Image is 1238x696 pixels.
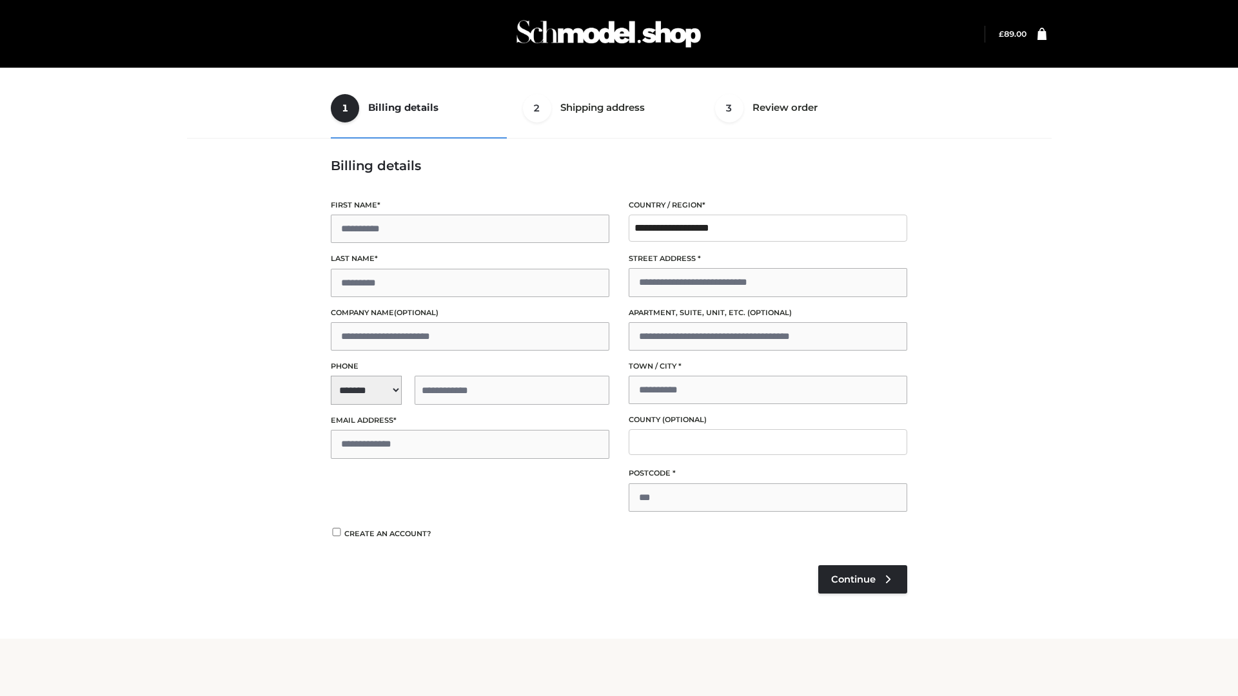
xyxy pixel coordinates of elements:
[629,467,907,479] label: Postcode
[331,253,609,265] label: Last name
[999,29,1004,39] span: £
[662,415,707,424] span: (optional)
[331,158,907,173] h3: Billing details
[818,565,907,594] a: Continue
[331,199,609,211] label: First name
[629,199,907,211] label: Country / Region
[629,414,907,426] label: County
[629,307,907,319] label: Apartment, suite, unit, etc.
[831,574,876,585] span: Continue
[747,308,792,317] span: (optional)
[999,29,1027,39] bdi: 89.00
[331,360,609,372] label: Phone
[331,528,342,536] input: Create an account?
[629,360,907,372] label: Town / City
[331,307,609,319] label: Company name
[512,8,705,59] img: Schmodel Admin 964
[629,253,907,265] label: Street address
[344,529,431,538] span: Create an account?
[394,308,438,317] span: (optional)
[999,29,1027,39] a: £89.00
[331,414,609,427] label: Email address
